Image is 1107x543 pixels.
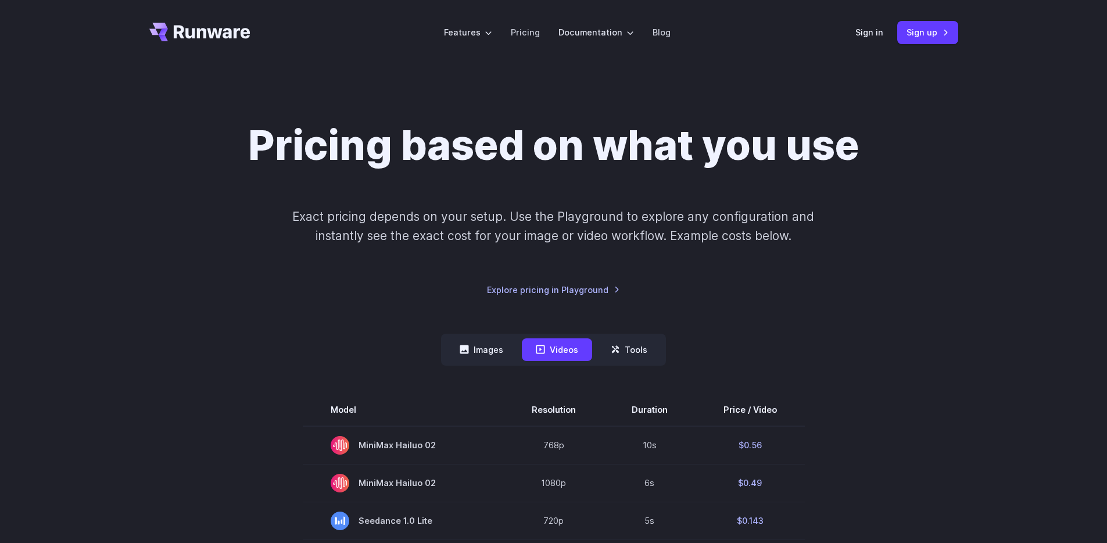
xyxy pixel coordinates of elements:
[504,394,604,426] th: Resolution
[270,207,836,246] p: Exact pricing depends on your setup. Use the Playground to explore any configuration and instantl...
[653,26,671,39] a: Blog
[504,426,604,465] td: 768p
[446,338,517,361] button: Images
[604,394,696,426] th: Duration
[504,464,604,502] td: 1080p
[597,338,661,361] button: Tools
[444,26,492,39] label: Features
[604,426,696,465] td: 10s
[897,21,958,44] a: Sign up
[604,502,696,540] td: 5s
[696,502,805,540] td: $0.143
[696,394,805,426] th: Price / Video
[558,26,634,39] label: Documentation
[248,121,859,170] h1: Pricing based on what you use
[331,474,476,492] span: MiniMax Hailuo 02
[522,338,592,361] button: Videos
[696,464,805,502] td: $0.49
[696,426,805,465] td: $0.56
[855,26,883,39] a: Sign in
[303,394,504,426] th: Model
[487,283,620,296] a: Explore pricing in Playground
[504,502,604,540] td: 720p
[604,464,696,502] td: 6s
[511,26,540,39] a: Pricing
[331,512,476,530] span: Seedance 1.0 Lite
[331,436,476,455] span: MiniMax Hailuo 02
[149,23,250,41] a: Go to /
